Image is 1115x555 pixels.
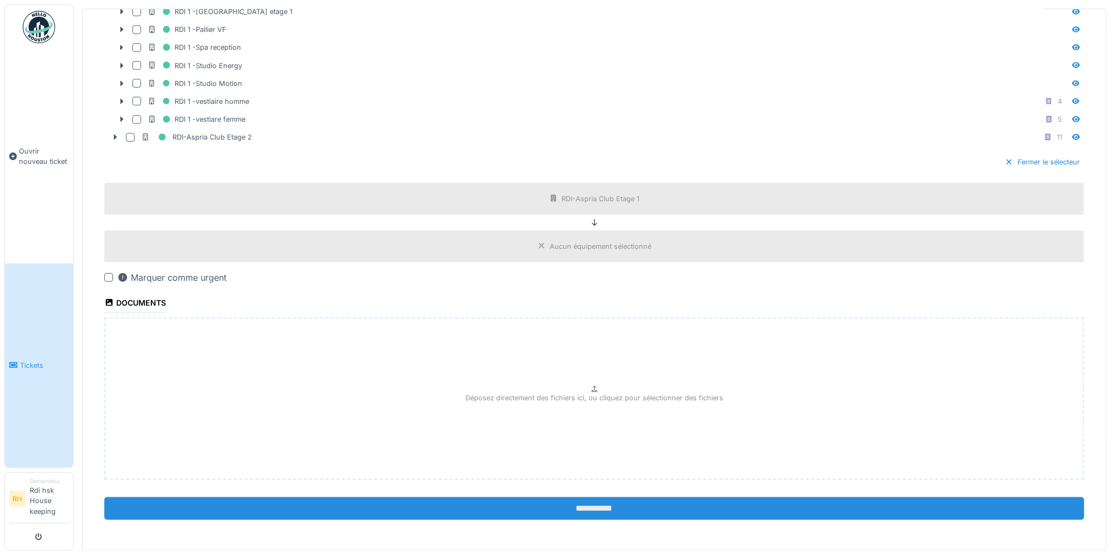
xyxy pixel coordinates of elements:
a: Ouvrir nouveau ticket [5,49,73,263]
img: Badge_color-CXgf-gQk.svg [23,11,55,43]
div: Demandeur [30,477,69,485]
div: 11 [1057,132,1062,142]
span: Ouvrir nouveau ticket [19,146,69,167]
div: RDI 1 -vestiaire homme [148,95,249,108]
div: RDI 1 -vestiare femme [148,113,245,126]
a: Tickets [5,263,73,467]
div: RDI 1 -Studio Energy [148,59,242,72]
a: RH DemandeurRdi hsk House keeping [9,477,69,524]
li: Rdi hsk House keeping [30,477,69,521]
div: RDI 1 -[GEOGRAPHIC_DATA] etage 1 [148,5,292,18]
div: RDI-Aspria Club Etage 1 [562,194,640,204]
div: RDI 1 -Spa reception [148,41,241,54]
div: 5 [1058,114,1062,124]
span: Tickets [20,360,69,371]
div: Aucun équipement sélectionné [550,241,652,252]
div: Documents [104,295,166,313]
div: RDI-Aspria Club Etage 2 [141,130,252,144]
p: Déposez directement des fichiers ici, ou cliquez pour sélectionner des fichiers [465,393,723,403]
div: RDI 1 -Pallier VF [148,23,226,36]
div: Fermer le sélecteur [1000,155,1084,169]
div: RDI 1 -Studio Motion [148,77,242,90]
div: 4 [1058,96,1062,107]
div: Marquer comme urgent [117,271,226,284]
li: RH [9,491,25,507]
